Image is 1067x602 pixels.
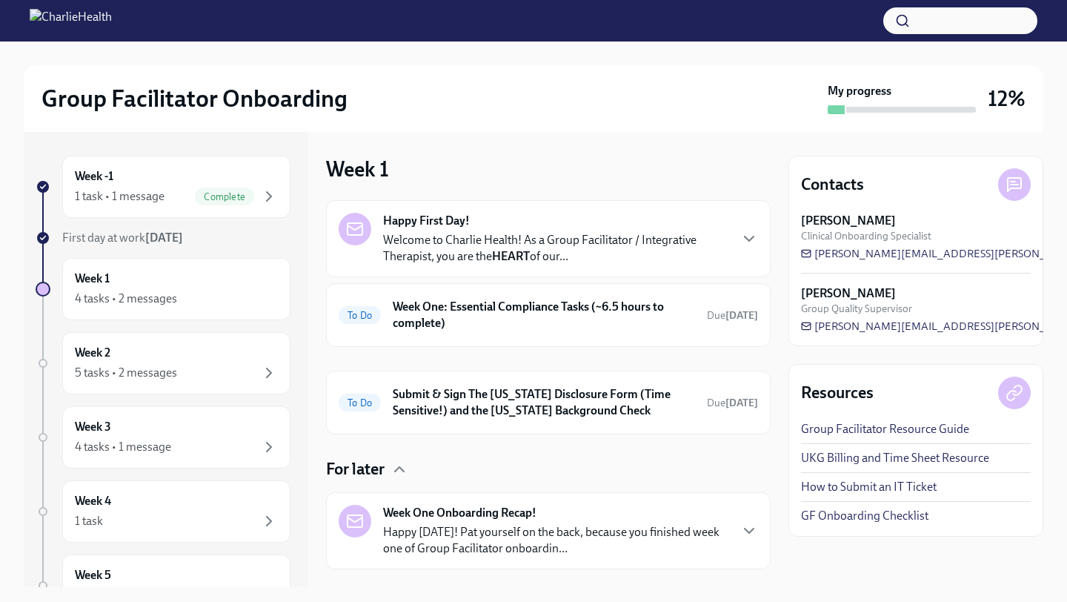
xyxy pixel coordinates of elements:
[75,419,111,435] h6: Week 3
[339,310,381,321] span: To Do
[41,84,348,113] h2: Group Facilitator Onboarding
[725,397,758,409] strong: [DATE]
[383,524,728,557] p: Happy [DATE]! Pat yourself on the back, because you finished week one of Group Facilitator onboar...
[36,332,290,394] a: Week 25 tasks • 2 messages
[326,458,771,480] div: For later
[75,493,111,509] h6: Week 4
[801,285,896,302] strong: [PERSON_NAME]
[36,230,290,246] a: First day at work[DATE]
[75,513,103,529] div: 1 task
[707,397,758,409] span: Due
[75,567,111,583] h6: Week 5
[339,383,758,422] a: To DoSubmit & Sign The [US_STATE] Disclosure Form (Time Sensitive!) and the [US_STATE] Background...
[383,505,536,521] strong: Week One Onboarding Recap!
[801,229,931,243] span: Clinical Onboarding Specialist
[36,258,290,320] a: Week 14 tasks • 2 messages
[801,508,928,524] a: GF Onboarding Checklist
[492,249,530,263] strong: HEART
[75,365,177,381] div: 5 tasks • 2 messages
[393,386,695,419] h6: Submit & Sign The [US_STATE] Disclosure Form (Time Sensitive!) and the [US_STATE] Background Check
[988,85,1026,112] h3: 12%
[195,191,254,202] span: Complete
[725,309,758,322] strong: [DATE]
[801,450,989,466] a: UKG Billing and Time Sheet Resource
[145,231,183,245] strong: [DATE]
[801,421,969,437] a: Group Facilitator Resource Guide
[75,168,113,185] h6: Week -1
[707,309,758,322] span: Due
[383,232,728,265] p: Welcome to Charlie Health! As a Group Facilitator / Integrative Therapist, you are the of our...
[801,479,937,495] a: How to Submit an IT Ticket
[75,345,110,361] h6: Week 2
[801,213,896,229] strong: [PERSON_NAME]
[707,396,758,410] span: October 8th, 2025 10:00
[707,308,758,322] span: October 6th, 2025 10:00
[36,480,290,543] a: Week 41 task
[30,9,112,33] img: CharlieHealth
[62,231,183,245] span: First day at work
[75,271,110,287] h6: Week 1
[326,156,389,182] h3: Week 1
[326,458,385,480] h4: For later
[36,406,290,469] a: Week 34 tasks • 1 message
[383,213,470,229] strong: Happy First Day!
[339,296,758,334] a: To DoWeek One: Essential Compliance Tasks (~6.5 hours to complete)Due[DATE]
[339,397,381,408] span: To Do
[801,302,912,316] span: Group Quality Supervisor
[801,173,864,196] h4: Contacts
[828,83,891,99] strong: My progress
[393,299,695,331] h6: Week One: Essential Compliance Tasks (~6.5 hours to complete)
[75,188,164,205] div: 1 task • 1 message
[75,439,171,455] div: 4 tasks • 1 message
[75,291,177,307] div: 4 tasks • 2 messages
[801,382,874,404] h4: Resources
[36,156,290,218] a: Week -11 task • 1 messageComplete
